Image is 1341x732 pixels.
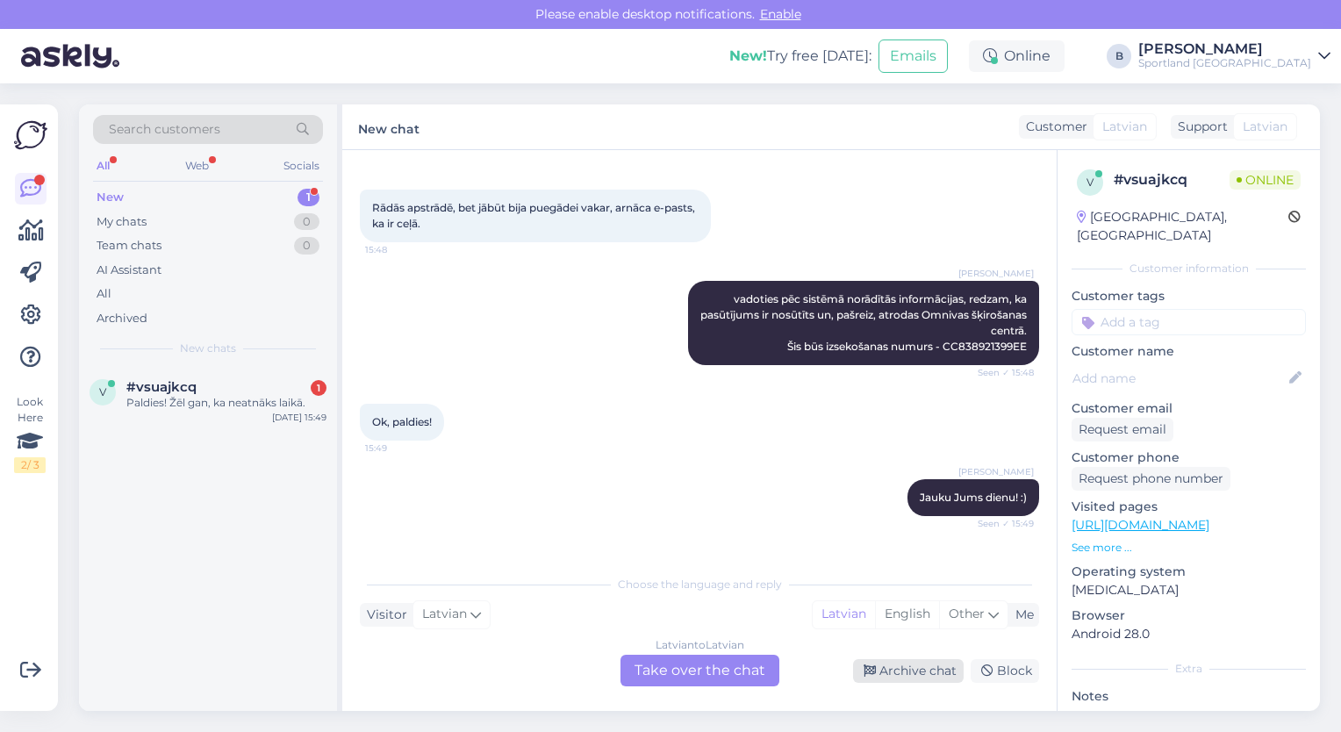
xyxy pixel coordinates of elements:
[311,380,326,396] div: 1
[1072,399,1306,418] p: Customer email
[968,366,1034,379] span: Seen ✓ 15:48
[1138,42,1311,56] div: [PERSON_NAME]
[968,517,1034,530] span: Seen ✓ 15:49
[1072,309,1306,335] input: Add a tag
[1072,606,1306,625] p: Browser
[1072,287,1306,305] p: Customer tags
[1019,118,1087,136] div: Customer
[1072,342,1306,361] p: Customer name
[365,441,431,455] span: 15:49
[180,341,236,356] span: New chats
[1072,369,1286,388] input: Add name
[14,394,46,473] div: Look Here
[1230,170,1301,190] span: Online
[729,47,767,64] b: New!
[372,201,698,230] span: Rādās apstrādē, bet jābūt bija puegādei vakar, arnāca e-pasts, ka ir ceļā.
[971,659,1039,683] div: Block
[1072,517,1209,533] a: [URL][DOMAIN_NAME]
[126,395,326,411] div: Paldies! Žēl gan, ka neatnāks laikā.
[878,39,948,73] button: Emails
[1072,687,1306,706] p: Notes
[1114,169,1230,190] div: # vsuajkcq
[729,46,871,67] div: Try free [DATE]:
[97,213,147,231] div: My chats
[372,415,432,428] span: Ok, paldies!
[14,118,47,152] img: Askly Logo
[620,655,779,686] div: Take over the chat
[97,189,124,206] div: New
[97,285,111,303] div: All
[182,154,212,177] div: Web
[97,237,161,255] div: Team chats
[97,310,147,327] div: Archived
[1086,176,1094,189] span: v
[1072,581,1306,599] p: [MEDICAL_DATA]
[1072,261,1306,276] div: Customer information
[280,154,323,177] div: Socials
[969,40,1065,72] div: Online
[109,120,220,139] span: Search customers
[1102,118,1147,136] span: Latvian
[14,457,46,473] div: 2 / 3
[1138,56,1311,70] div: Sportland [GEOGRAPHIC_DATA]
[272,411,326,424] div: [DATE] 15:49
[1072,467,1230,491] div: Request phone number
[920,491,1027,504] span: Jauku Jums dienu! :)
[422,605,467,624] span: Latvian
[656,637,744,653] div: Latvian to Latvian
[1077,208,1288,245] div: [GEOGRAPHIC_DATA], [GEOGRAPHIC_DATA]
[1107,44,1131,68] div: B
[99,385,106,398] span: v
[294,213,319,231] div: 0
[360,606,407,624] div: Visitor
[1072,661,1306,677] div: Extra
[1072,563,1306,581] p: Operating system
[958,465,1034,478] span: [PERSON_NAME]
[875,601,939,628] div: English
[813,601,875,628] div: Latvian
[1072,418,1173,441] div: Request email
[1072,540,1306,556] p: See more ...
[1072,498,1306,516] p: Visited pages
[126,379,197,395] span: #vsuajkcq
[97,262,161,279] div: AI Assistant
[700,292,1029,353] span: vadoties pēc sistēmā norādītās informācijas, redzam, ka pasūtījums ir nosūtīts un, pašreiz, atrod...
[1243,118,1287,136] span: Latvian
[1171,118,1228,136] div: Support
[93,154,113,177] div: All
[949,606,985,621] span: Other
[294,237,319,255] div: 0
[360,577,1039,592] div: Choose the language and reply
[1138,42,1330,70] a: [PERSON_NAME]Sportland [GEOGRAPHIC_DATA]
[958,267,1034,280] span: [PERSON_NAME]
[1072,449,1306,467] p: Customer phone
[365,243,431,256] span: 15:48
[298,189,319,206] div: 1
[755,6,807,22] span: Enable
[1072,625,1306,643] p: Android 28.0
[1008,606,1034,624] div: Me
[853,659,964,683] div: Archive chat
[358,115,420,139] label: New chat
